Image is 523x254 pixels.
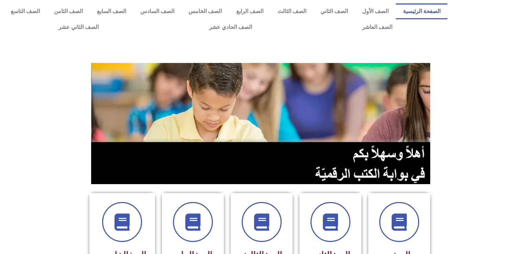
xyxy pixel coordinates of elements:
a: الصف الثامن [47,3,90,19]
a: الصف الرابع [229,3,270,19]
a: الصف الثاني عشر [3,19,154,35]
a: الصف الخامس [182,3,229,19]
a: الصف السادس [133,3,182,19]
a: الصف الثالث [270,3,313,19]
a: الصف الأول [355,3,396,19]
a: الصفحة الرئيسية [396,3,447,19]
a: الصف العاشر [307,19,447,35]
a: الصف التاسع [3,3,47,19]
a: الصف الثاني [313,3,355,19]
a: الصف الحادي عشر [154,19,307,35]
a: الصف السابع [90,3,133,19]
